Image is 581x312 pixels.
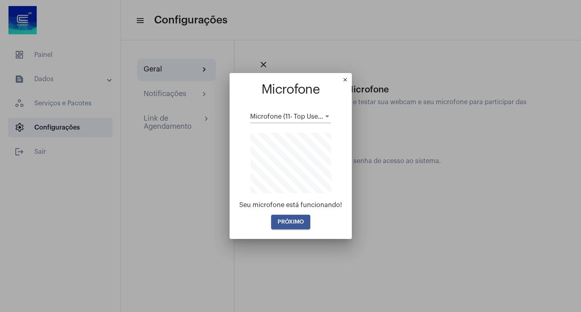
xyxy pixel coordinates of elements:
button: PRÓXIMO [271,215,310,229]
span: Microfone (11- Top Use USB) (0d8c:0014) [250,113,373,120]
span: PRÓXIMO [278,219,304,225]
mat-icon: close [342,77,352,86]
div: Seu microfone está funcionando! [239,201,342,209]
h1: Microfone [239,83,342,97]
